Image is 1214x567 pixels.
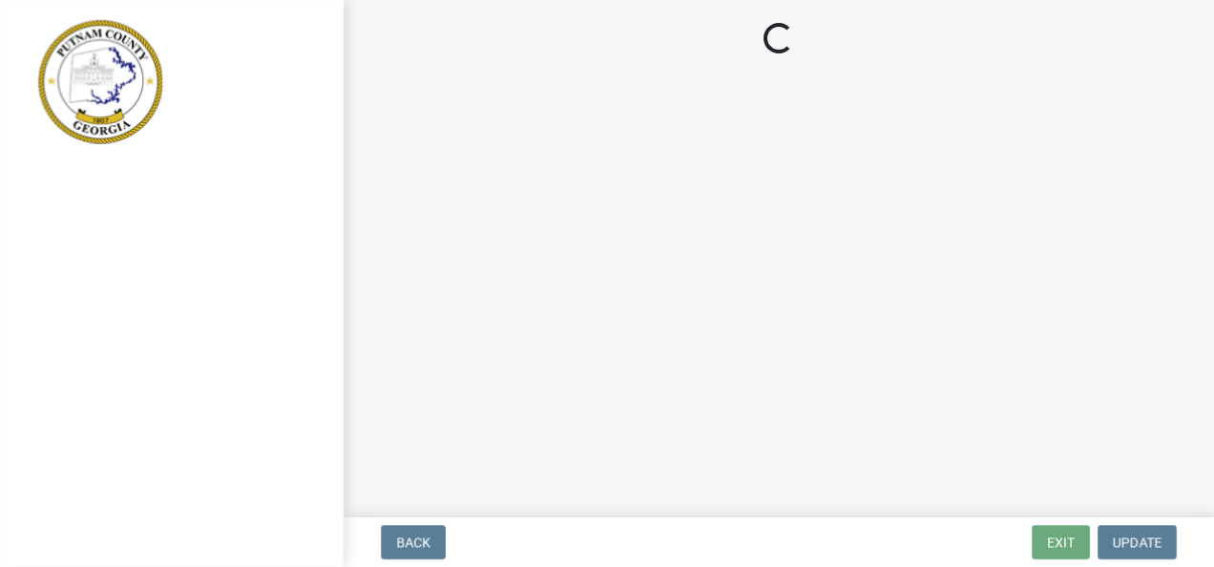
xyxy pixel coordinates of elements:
span: Update [1113,535,1162,550]
button: Update [1098,525,1177,559]
button: Back [381,525,446,559]
img: Putnam County, Georgia [38,20,162,144]
button: Exit [1032,525,1090,559]
span: Back [396,535,430,550]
